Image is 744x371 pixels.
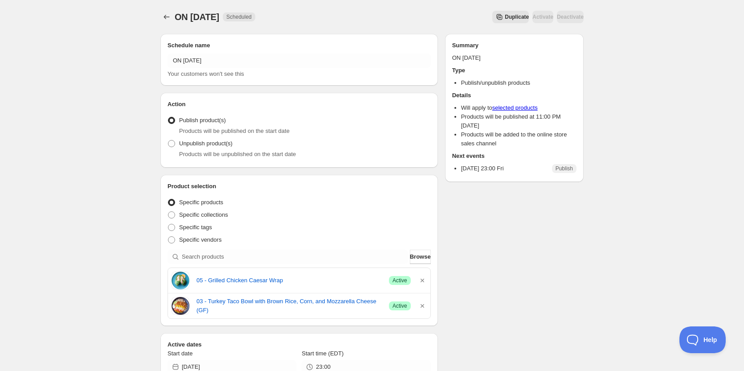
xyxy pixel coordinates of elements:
span: Specific products [179,199,223,206]
span: Specific collections [179,211,228,218]
span: Unpublish product(s) [179,140,233,147]
h2: Summary [452,41,576,50]
button: Secondary action label [492,11,529,23]
span: Browse [410,252,431,261]
span: Specific tags [179,224,212,231]
input: Search products [182,250,408,264]
span: Publish [556,165,573,172]
span: Scheduled [226,13,252,21]
span: Products will be unpublished on the start date [179,151,296,157]
span: Duplicate [505,13,529,21]
span: Start date [168,350,192,357]
a: selected products [492,104,538,111]
p: [DATE] 23:00 Fri [461,164,504,173]
h2: Action [168,100,431,109]
a: 03 - Turkey Taco Bowl with Brown Rice, Corn, and Mozzarella Cheese (GF) [196,297,382,315]
h2: Next events [452,152,576,161]
span: Active [392,277,407,284]
h2: Schedule name [168,41,431,50]
li: Products will be added to the online store sales channel [461,130,576,148]
span: Your customers won't see this [168,70,244,77]
li: Products will be published at 11:00 PM [DATE] [461,112,576,130]
span: ON [DATE] [175,12,219,22]
h2: Active dates [168,340,431,349]
span: Publish product(s) [179,117,226,124]
iframe: Toggle Customer Support [679,326,726,353]
button: Schedules [160,11,173,23]
li: Publish/unpublish products [461,78,576,87]
a: 05 - Grilled Chicken Caesar Wrap [196,276,382,285]
p: ON [DATE] [452,54,576,62]
span: Specific vendors [179,236,221,243]
img: 03 - Turkey Taco Bowl with Brown Rice, Corn, and Mozzarella Cheese (GF) [172,297,189,315]
h2: Product selection [168,182,431,191]
span: Products will be published on the start date [179,128,290,134]
h2: Type [452,66,576,75]
span: Start time (EDT) [302,350,343,357]
h2: Details [452,91,576,100]
button: Browse [410,250,431,264]
span: Active [392,302,407,309]
li: Will apply to [461,103,576,112]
